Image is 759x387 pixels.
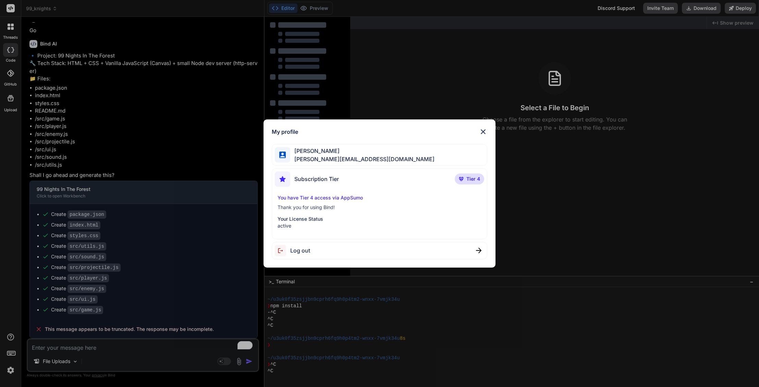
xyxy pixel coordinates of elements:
[278,216,481,222] p: Your License Status
[275,245,290,256] img: logout
[466,176,480,182] span: Tier 4
[290,246,310,255] span: Log out
[279,152,286,158] img: profile
[278,222,481,229] p: active
[272,128,298,136] h1: My profile
[294,175,339,183] span: Subscription Tier
[275,171,290,187] img: subscription
[290,155,434,163] span: [PERSON_NAME][EMAIL_ADDRESS][DOMAIN_NAME]
[459,177,464,181] img: premium
[476,248,481,253] img: close
[479,128,487,136] img: close
[278,194,481,201] p: You have Tier 4 access via AppSumo
[290,147,434,155] span: [PERSON_NAME]
[278,204,481,211] p: Thank you for using Bind!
